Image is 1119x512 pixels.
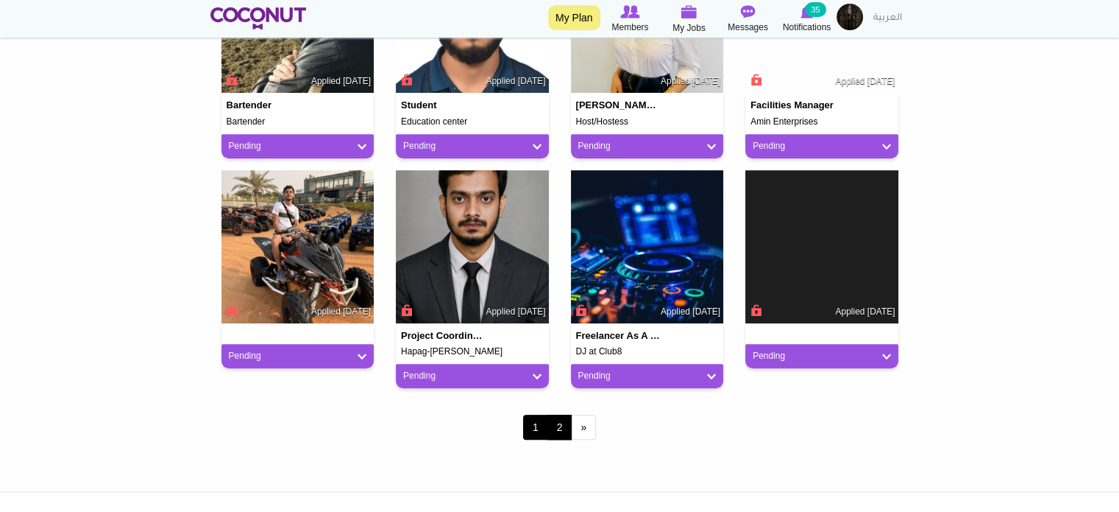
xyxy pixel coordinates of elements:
img: Notifications [800,5,813,18]
a: Pending [229,140,367,152]
span: Connect to Unlock the Profile [748,303,761,318]
a: Pending [403,140,541,152]
img: Home [210,7,307,29]
span: Members [611,20,648,35]
a: Messages Messages [719,4,778,35]
span: Connect to Unlock the Profile [748,72,761,87]
h5: Amin Enterprises [750,117,893,127]
img: Browse Members [620,5,639,18]
a: My Jobs My Jobs [660,4,719,35]
img: Tahar Yahiaoui's picture [221,170,374,323]
a: العربية [866,4,909,33]
h5: Host/Hostess [576,117,719,127]
span: Connect to Unlock the Profile [574,303,587,318]
h4: [PERSON_NAME] [PERSON_NAME] [576,100,661,111]
img: My Jobs [681,5,697,18]
span: Connect to Unlock the Profile [224,72,238,87]
a: 2 [547,415,572,440]
span: Messages [728,20,768,35]
span: Connect to Unlock the Profile [399,72,412,87]
h5: Education center [401,117,544,127]
h4: Facilities Manager [750,100,836,111]
a: Pending [753,350,891,362]
a: Pending [753,140,891,152]
h5: DJ at Club8 [576,347,719,357]
span: My Jobs [672,21,706,35]
a: Pending [403,370,541,382]
a: Pending [578,370,717,382]
span: Notifications [783,20,831,35]
a: My Plan [548,5,600,30]
h4: Student [401,100,486,111]
h4: Freelancer as a DJ event organising analysis [576,331,661,341]
a: Pending [229,350,367,362]
a: Pending [578,140,717,152]
span: Connect to Unlock the Profile [224,303,238,318]
a: next › [571,415,596,440]
h4: Bartender [227,100,312,111]
h5: Bartender [227,117,369,127]
a: Notifications Notifications 35 [778,4,836,35]
h5: Hapag-[PERSON_NAME] [401,347,544,357]
a: Browse Members Members [601,4,660,35]
span: Connect to Unlock the Profile [399,303,412,318]
img: Messages [741,5,756,18]
h4: Project Coordinator [401,331,486,341]
img: Hisham Rahad's picture [396,170,549,323]
img: Test Test's picture [745,170,898,323]
span: 1 [523,415,548,440]
small: 35 [805,2,825,17]
img: Siddu Siddu's picture [571,170,724,323]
